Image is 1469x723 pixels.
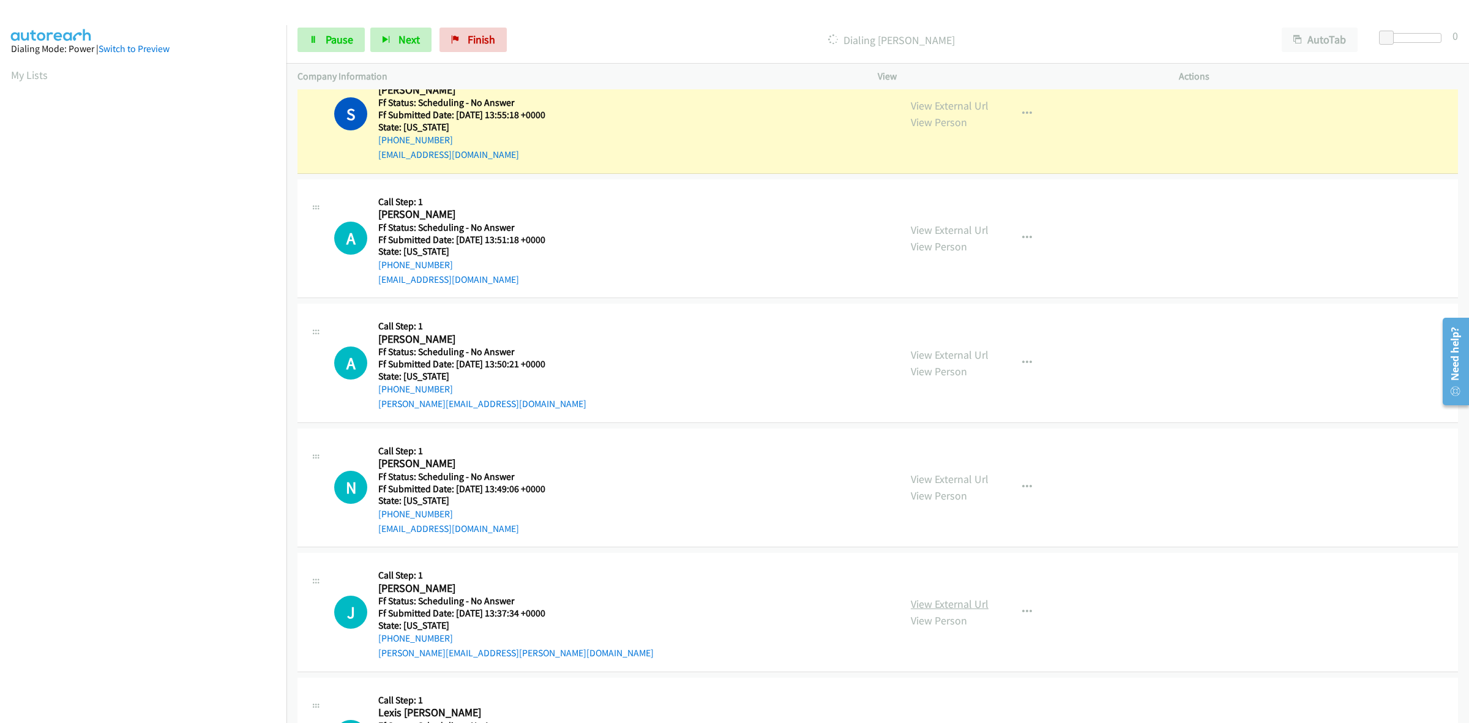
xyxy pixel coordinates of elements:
[11,42,275,56] div: Dialing Mode: Power |
[334,471,367,504] div: The call is yet to be attempted
[378,370,586,383] h5: State: [US_STATE]
[911,613,967,627] a: View Person
[378,208,561,222] h2: [PERSON_NAME]
[378,706,561,720] h2: Lexis [PERSON_NAME]
[378,346,586,358] h5: Ff Status: Scheduling - No Answer
[11,68,48,82] a: My Lists
[378,383,453,395] a: [PHONE_NUMBER]
[439,28,507,52] a: Finish
[398,32,420,47] span: Next
[378,569,654,582] h5: Call Step: 1
[378,134,453,146] a: [PHONE_NUMBER]
[378,259,453,271] a: [PHONE_NUMBER]
[326,32,353,47] span: Pause
[378,508,453,520] a: [PHONE_NUMBER]
[297,69,856,84] p: Company Information
[911,597,989,611] a: View External Url
[378,222,561,234] h5: Ff Status: Scheduling - No Answer
[378,121,561,133] h5: State: [US_STATE]
[911,115,967,129] a: View Person
[523,32,1260,48] p: Dialing [PERSON_NAME]
[11,94,286,676] iframe: Dialpad
[378,647,654,659] a: [PERSON_NAME][EMAIL_ADDRESS][PERSON_NAME][DOMAIN_NAME]
[334,347,367,380] div: The call is yet to be attempted
[378,445,561,457] h5: Call Step: 1
[378,398,586,410] a: [PERSON_NAME][EMAIL_ADDRESS][DOMAIN_NAME]
[378,109,561,121] h5: Ff Submitted Date: [DATE] 13:55:18 +0000
[378,523,519,534] a: [EMAIL_ADDRESS][DOMAIN_NAME]
[378,245,561,258] h5: State: [US_STATE]
[334,222,367,255] h1: A
[911,472,989,486] a: View External Url
[378,358,586,370] h5: Ff Submitted Date: [DATE] 13:50:21 +0000
[378,320,586,332] h5: Call Step: 1
[378,495,561,507] h5: State: [US_STATE]
[378,196,561,208] h5: Call Step: 1
[378,234,561,246] h5: Ff Submitted Date: [DATE] 13:51:18 +0000
[911,348,989,362] a: View External Url
[911,99,989,113] a: View External Url
[378,471,561,483] h5: Ff Status: Scheduling - No Answer
[911,489,967,503] a: View Person
[297,28,365,52] a: Pause
[378,694,561,706] h5: Call Step: 1
[378,274,519,285] a: [EMAIL_ADDRESS][DOMAIN_NAME]
[1433,313,1469,410] iframe: Resource Center
[1179,69,1458,84] p: Actions
[378,620,654,632] h5: State: [US_STATE]
[911,239,967,253] a: View Person
[378,607,654,620] h5: Ff Submitted Date: [DATE] 13:37:34 +0000
[378,149,519,160] a: [EMAIL_ADDRESS][DOMAIN_NAME]
[378,83,561,97] h2: [PERSON_NAME]
[911,364,967,378] a: View Person
[468,32,495,47] span: Finish
[334,596,367,629] div: The call is yet to be attempted
[378,97,561,109] h5: Ff Status: Scheduling - No Answer
[378,457,561,471] h2: [PERSON_NAME]
[378,332,561,347] h2: [PERSON_NAME]
[99,43,170,54] a: Switch to Preview
[878,69,1157,84] p: View
[378,632,453,644] a: [PHONE_NUMBER]
[378,582,561,596] h2: [PERSON_NAME]
[334,471,367,504] h1: N
[334,347,367,380] h1: A
[334,596,367,629] h1: J
[378,595,654,607] h5: Ff Status: Scheduling - No Answer
[378,483,561,495] h5: Ff Submitted Date: [DATE] 13:49:06 +0000
[370,28,432,52] button: Next
[334,97,367,130] h1: S
[911,223,989,237] a: View External Url
[1282,28,1358,52] button: AutoTab
[1452,28,1458,44] div: 0
[1385,33,1441,43] div: Delay between calls (in seconds)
